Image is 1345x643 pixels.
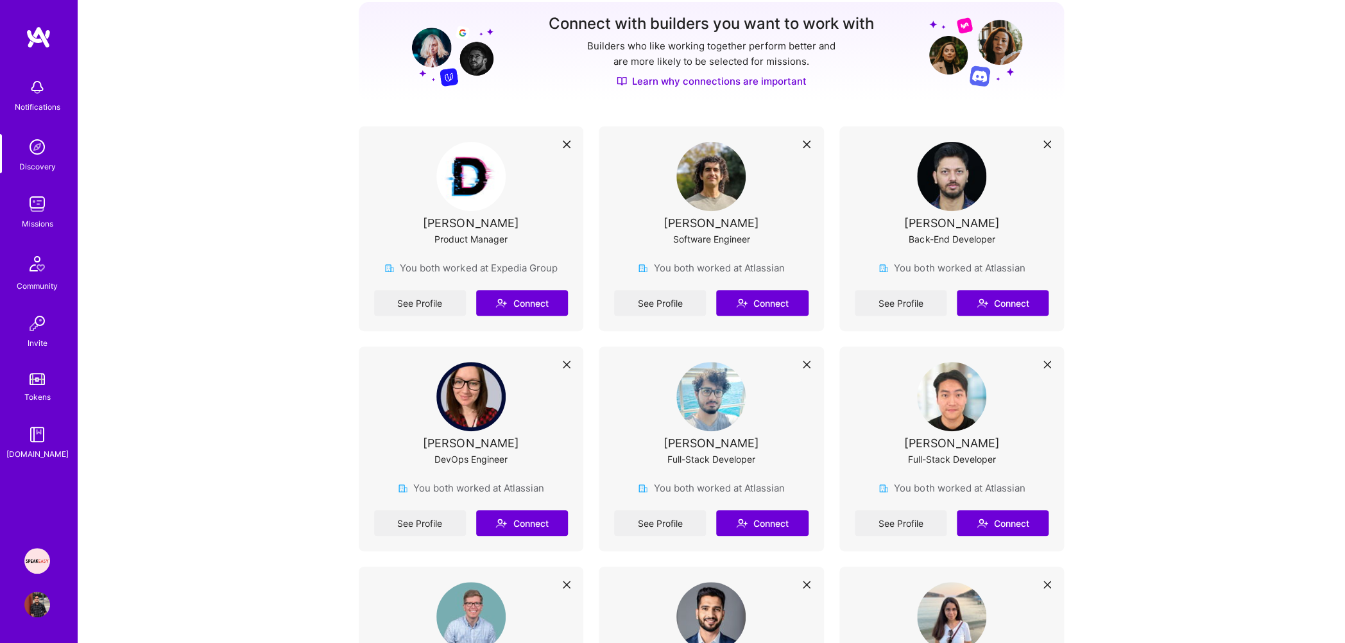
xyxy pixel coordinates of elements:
[1043,361,1051,368] i: icon Close
[716,290,808,316] button: Connect
[434,452,508,466] div: DevOps Engineer
[495,517,507,529] i: icon Connect
[614,290,706,316] a: See Profile
[563,141,570,148] i: icon Close
[977,517,988,529] i: icon Connect
[929,17,1022,87] img: Grow your network
[803,581,810,588] i: icon Close
[24,592,50,617] img: User Avatar
[676,142,746,211] img: User Avatar
[26,26,51,49] img: logo
[1043,141,1051,148] i: icon Close
[878,483,889,493] img: company icon
[878,263,889,273] img: company icon
[563,581,570,588] i: icon Close
[638,481,784,495] div: You both worked at Atlassian
[19,160,56,173] div: Discovery
[638,263,648,273] img: company icon
[495,297,507,309] i: icon Connect
[436,362,506,431] img: User Avatar
[24,134,50,160] img: discovery
[957,290,1049,316] button: Connect
[21,548,53,574] a: Speakeasy: Software Engineer to help Customers write custom functions
[614,510,706,536] a: See Profile
[423,436,518,450] div: [PERSON_NAME]
[398,483,408,493] img: company icon
[617,76,627,87] img: Discover
[434,232,508,246] div: Product Manager
[917,142,986,211] img: User Avatar
[585,39,838,69] p: Builders who like working together perform better and are more likely to be selected for missions.
[22,248,53,279] img: Community
[24,311,50,336] img: Invite
[638,483,648,493] img: company icon
[563,361,570,368] i: icon Close
[1043,581,1051,588] i: icon Close
[476,290,568,316] button: Connect
[803,141,810,148] i: icon Close
[374,290,466,316] a: See Profile
[384,263,395,273] img: company icon
[909,232,995,246] div: Back-End Developer
[664,436,759,450] div: [PERSON_NAME]
[15,100,60,114] div: Notifications
[28,336,47,350] div: Invite
[22,217,53,230] div: Missions
[21,592,53,617] a: User Avatar
[904,216,1000,230] div: [PERSON_NAME]
[917,362,986,431] img: User Avatar
[736,517,748,529] i: icon Connect
[24,191,50,217] img: teamwork
[436,142,506,211] img: User Avatar
[977,297,988,309] i: icon Connect
[638,261,784,275] div: You both worked at Atlassian
[549,15,874,33] h3: Connect with builders you want to work with
[803,361,810,368] i: icon Close
[664,216,759,230] div: [PERSON_NAME]
[24,390,51,404] div: Tokens
[384,261,557,275] div: You both worked at Expedia Group
[374,510,466,536] a: See Profile
[878,261,1025,275] div: You both worked at Atlassian
[617,74,807,88] a: Learn why connections are important
[30,373,45,385] img: tokens
[6,447,69,461] div: [DOMAIN_NAME]
[908,452,996,466] div: Full-Stack Developer
[17,279,58,293] div: Community
[398,481,544,495] div: You both worked at Atlassian
[667,452,755,466] div: Full-Stack Developer
[24,548,50,574] img: Speakeasy: Software Engineer to help Customers write custom functions
[672,232,750,246] div: Software Engineer
[957,510,1049,536] button: Connect
[423,216,518,230] div: [PERSON_NAME]
[855,290,947,316] a: See Profile
[716,510,808,536] button: Connect
[24,74,50,100] img: bell
[855,510,947,536] a: See Profile
[676,362,746,431] img: User Avatar
[476,510,568,536] button: Connect
[904,436,1000,450] div: [PERSON_NAME]
[24,422,50,447] img: guide book
[878,481,1025,495] div: You both worked at Atlassian
[400,16,493,87] img: Grow your network
[736,297,748,309] i: icon Connect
